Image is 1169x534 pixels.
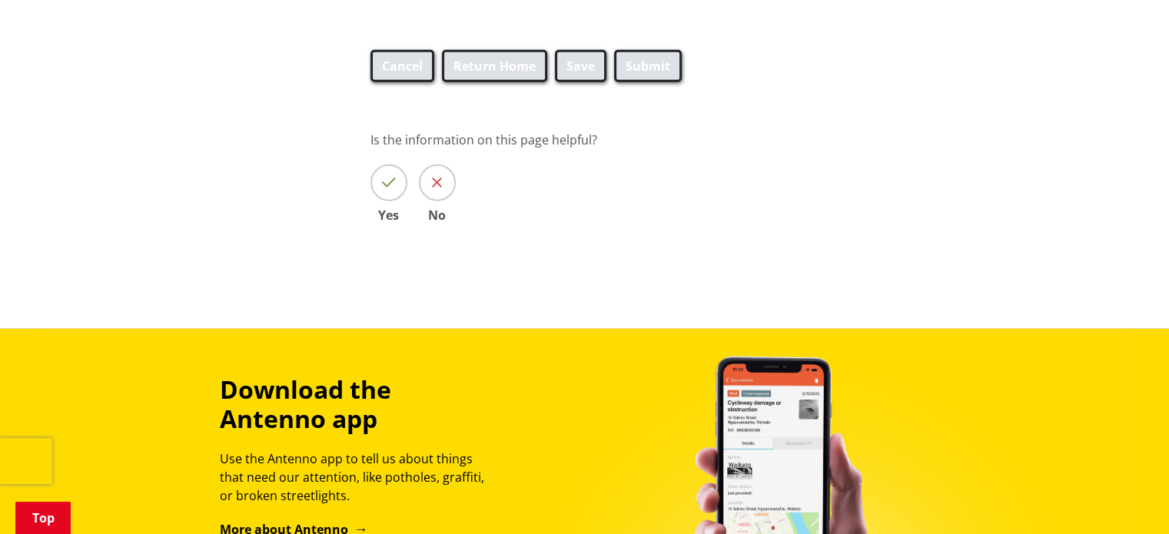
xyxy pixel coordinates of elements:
span: No [419,209,456,221]
span: Save [566,57,595,75]
button: Save [555,50,606,82]
span: Cancel [382,57,423,75]
iframe: Messenger Launcher [1098,469,1154,525]
span: Submit [626,57,670,75]
span: Yes [370,209,407,221]
button: Cancel [370,50,434,82]
span: Return Home [453,57,536,75]
button: Return Home [442,50,547,82]
button: Submit [614,50,682,82]
h3: Download the Antenno app [220,375,498,434]
p: Use the Antenno app to tell us about things that need our attention, like potholes, graffiti, or ... [220,449,498,505]
a: Top [15,502,71,534]
p: Is the information on this page helpful? [370,131,1025,149]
